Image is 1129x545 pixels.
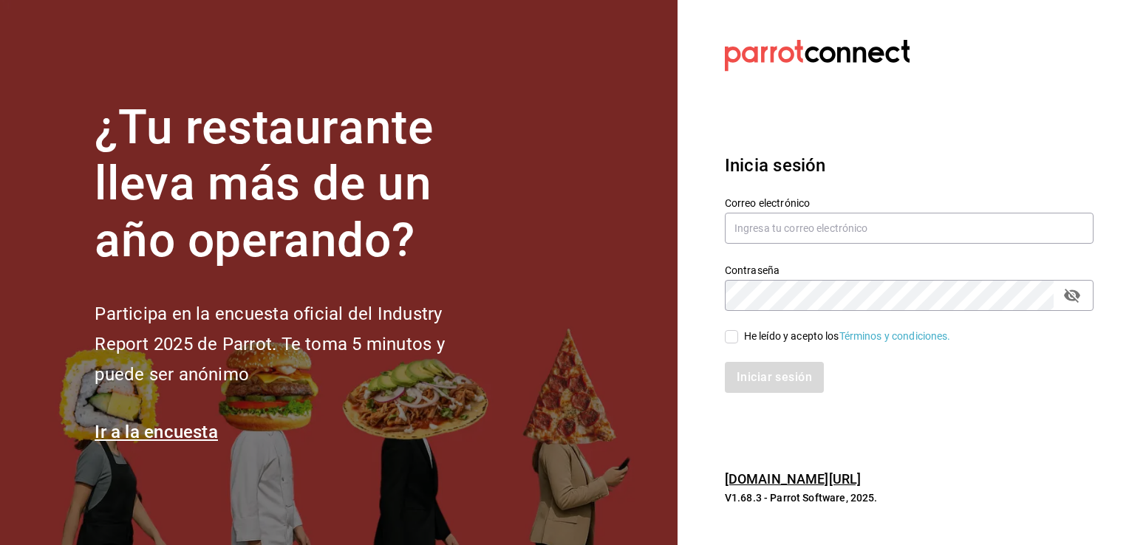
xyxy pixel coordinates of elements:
a: Términos y condiciones. [839,330,951,342]
p: V1.68.3 - Parrot Software, 2025. [725,490,1094,505]
h3: Inicia sesión [725,152,1094,179]
h1: ¿Tu restaurante lleva más de un año operando? [95,100,494,270]
input: Ingresa tu correo electrónico [725,213,1094,244]
button: passwordField [1060,283,1085,308]
h2: Participa en la encuesta oficial del Industry Report 2025 de Parrot. Te toma 5 minutos y puede se... [95,299,494,389]
div: He leído y acepto los [744,329,951,344]
a: [DOMAIN_NAME][URL] [725,471,861,487]
a: Ir a la encuesta [95,422,218,442]
label: Correo electrónico [725,197,1094,208]
label: Contraseña [725,264,1094,275]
